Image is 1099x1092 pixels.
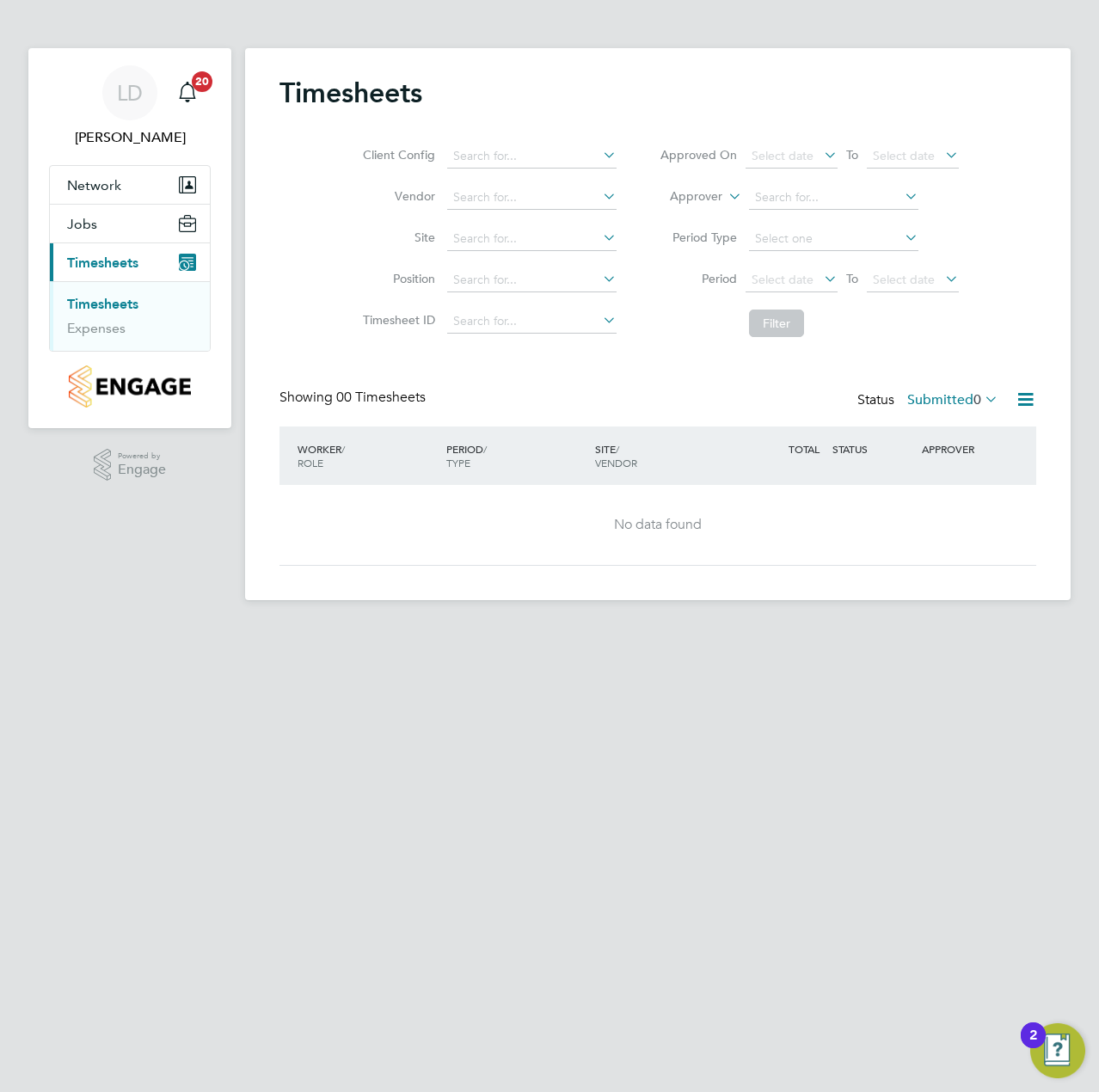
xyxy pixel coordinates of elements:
label: Period Type [660,230,737,245]
label: Timesheet ID [358,312,435,328]
span: TYPE [446,456,470,469]
div: PERIOD [442,433,591,478]
span: Select date [752,272,814,287]
div: STATUS [828,433,918,464]
span: Select date [873,148,935,163]
h2: Timesheets [279,76,422,110]
label: Submitted [907,391,998,408]
a: Go to home page [49,365,211,408]
a: LD[PERSON_NAME] [49,65,211,148]
div: Showing [279,389,429,407]
span: To [841,144,863,166]
span: Network [67,177,121,193]
label: Approved On [660,147,737,163]
span: Select date [873,272,935,287]
input: Search for... [447,144,617,169]
div: 2 [1029,1035,1037,1058]
span: / [616,442,619,456]
div: APPROVER [918,433,1007,464]
img: countryside-properties-logo-retina.png [69,365,190,408]
a: Timesheets [67,296,138,312]
span: 00 Timesheets [336,389,426,406]
label: Approver [645,188,722,206]
input: Search for... [447,227,617,251]
span: Powered by [118,449,166,463]
input: Search for... [447,268,617,292]
span: VENDOR [595,456,637,469]
div: WORKER [293,433,442,478]
span: Engage [118,463,166,477]
span: / [483,442,487,456]
button: Jobs [50,205,210,242]
label: Site [358,230,435,245]
button: Open Resource Center, 2 new notifications [1030,1023,1085,1078]
span: ROLE [298,456,323,469]
div: No data found [297,516,1019,534]
a: 20 [170,65,205,120]
nav: Main navigation [28,48,231,428]
input: Search for... [749,186,918,210]
div: Status [857,389,1002,413]
span: Select date [752,148,814,163]
span: Timesheets [67,255,138,271]
div: SITE [591,433,740,478]
button: Filter [749,310,804,337]
span: 0 [973,391,981,408]
span: Jobs [67,216,97,232]
span: TOTAL [789,442,820,456]
label: Vendor [358,188,435,204]
label: Client Config [358,147,435,163]
button: Timesheets [50,243,210,281]
span: Liam D'unienville [49,127,211,148]
div: Timesheets [50,281,210,351]
button: Network [50,166,210,204]
span: 20 [192,71,212,92]
label: Position [358,271,435,286]
span: LD [117,82,143,104]
input: Select one [749,227,918,251]
a: Expenses [67,320,126,336]
span: To [841,267,863,290]
input: Search for... [447,186,617,210]
input: Search for... [447,310,617,334]
a: Powered byEngage [94,449,167,482]
label: Period [660,271,737,286]
span: / [341,442,345,456]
